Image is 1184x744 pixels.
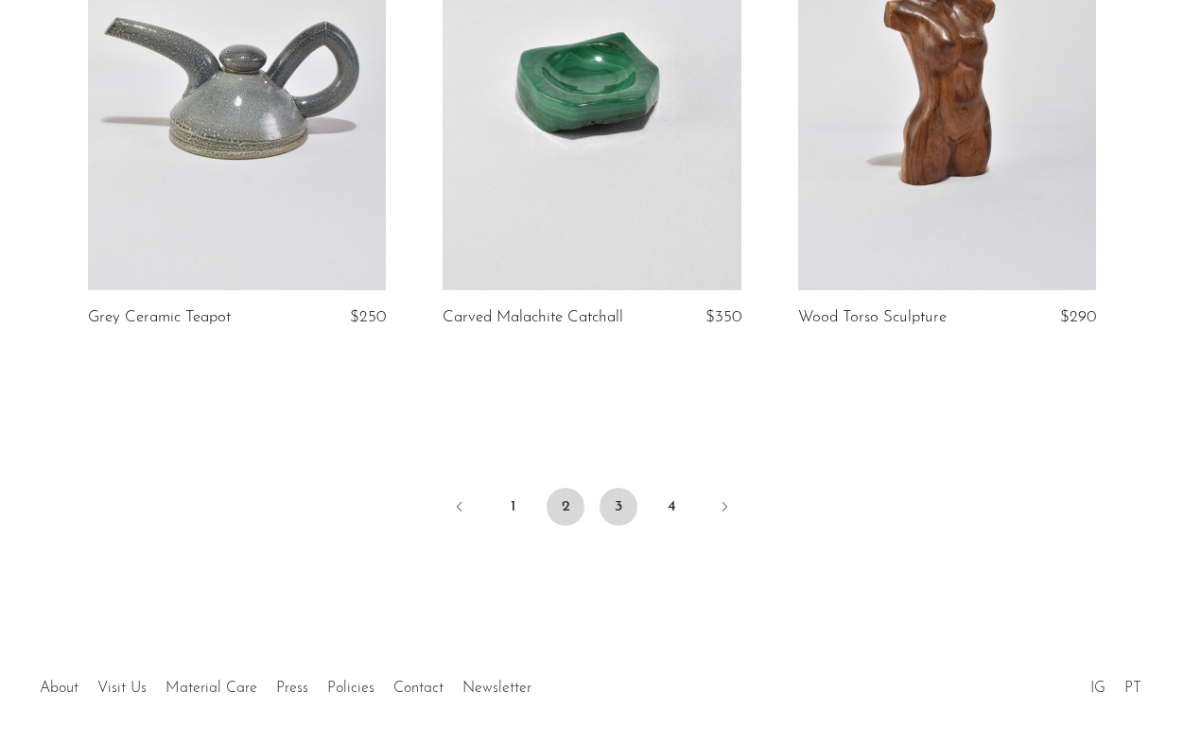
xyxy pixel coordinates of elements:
a: PT [1124,681,1141,696]
span: $250 [350,309,386,325]
a: Grey Ceramic Teapot [88,309,231,326]
a: Wood Torso Sculpture [798,309,947,326]
a: Policies [327,681,374,696]
a: IG [1090,681,1106,696]
span: $350 [705,309,741,325]
a: Previous [441,488,479,529]
ul: Quick links [30,666,541,701]
ul: Social Medias [1081,666,1151,701]
span: 2 [547,488,584,526]
a: 1 [494,488,531,526]
a: Contact [393,681,444,696]
a: 3 [600,488,637,526]
a: Next [705,488,743,529]
span: $290 [1060,309,1096,325]
a: Press [276,681,308,696]
a: Visit Us [97,681,147,696]
a: About [40,681,78,696]
a: Material Care [165,681,257,696]
a: 4 [653,488,690,526]
a: Carved Malachite Catchall [443,309,623,326]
